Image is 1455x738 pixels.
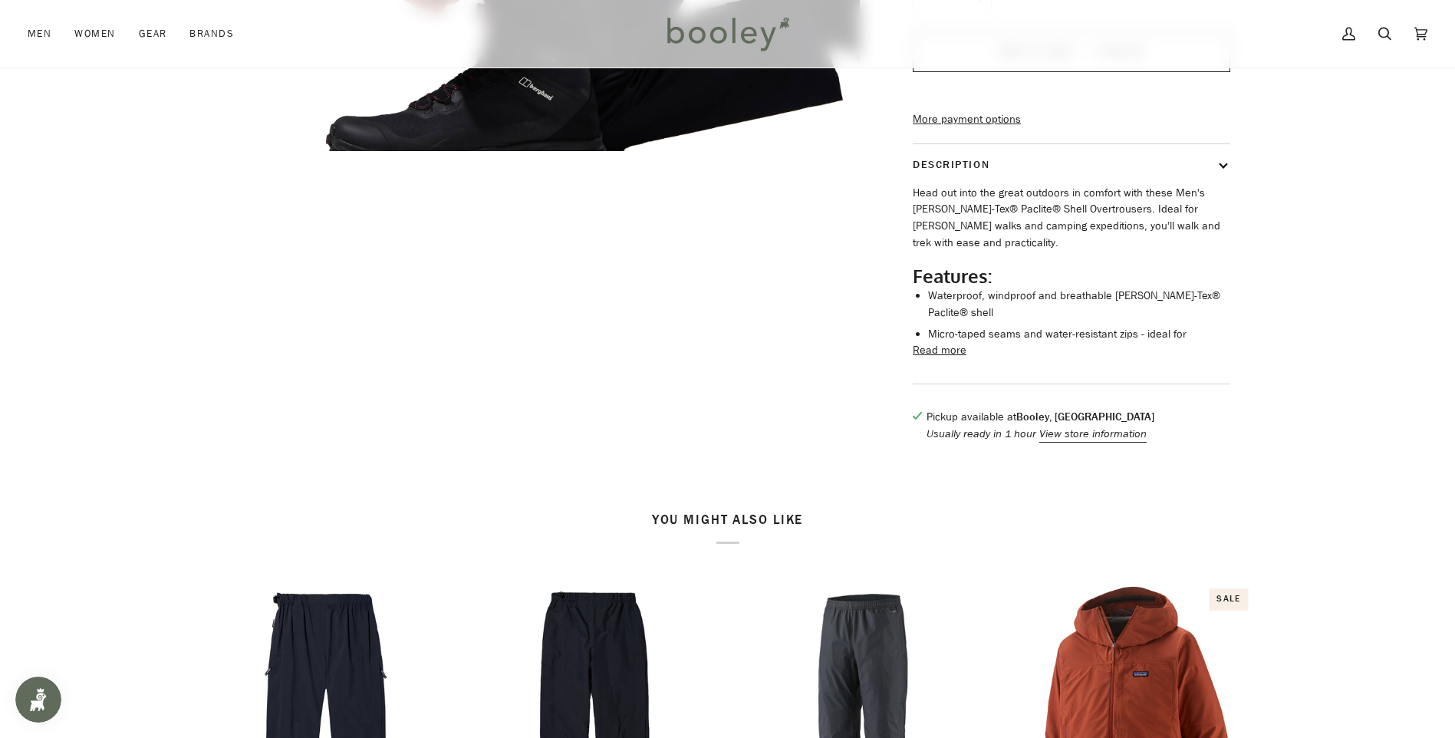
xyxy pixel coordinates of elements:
p: Head out into the great outdoors in comfort with these Men's [PERSON_NAME]-Tex® Paclite® Shell Ov... [913,185,1230,252]
img: Booley [660,12,795,56]
button: View store information [1039,426,1147,443]
p: Pickup available at [927,409,1154,426]
button: Description [913,144,1230,185]
a: More payment options [913,111,1230,128]
button: Read more [913,342,966,359]
li: Waterproof, windproof and breathable [PERSON_NAME]-Tex® Paclite® shell [928,288,1230,321]
span: Women [74,26,115,41]
span: Gear [139,26,167,41]
h2: You might also like [199,512,1256,544]
span: Brands [189,26,234,41]
strong: Booley, [GEOGRAPHIC_DATA] [1016,410,1154,424]
p: Usually ready in 1 hour [927,426,1154,443]
span: Men [28,26,51,41]
div: Sale [1209,588,1248,611]
li: Micro-taped seams and water-resistant zips - ideal for [928,326,1230,343]
h2: Features: [913,265,1230,288]
iframe: Button to open loyalty program pop-up [15,677,61,723]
